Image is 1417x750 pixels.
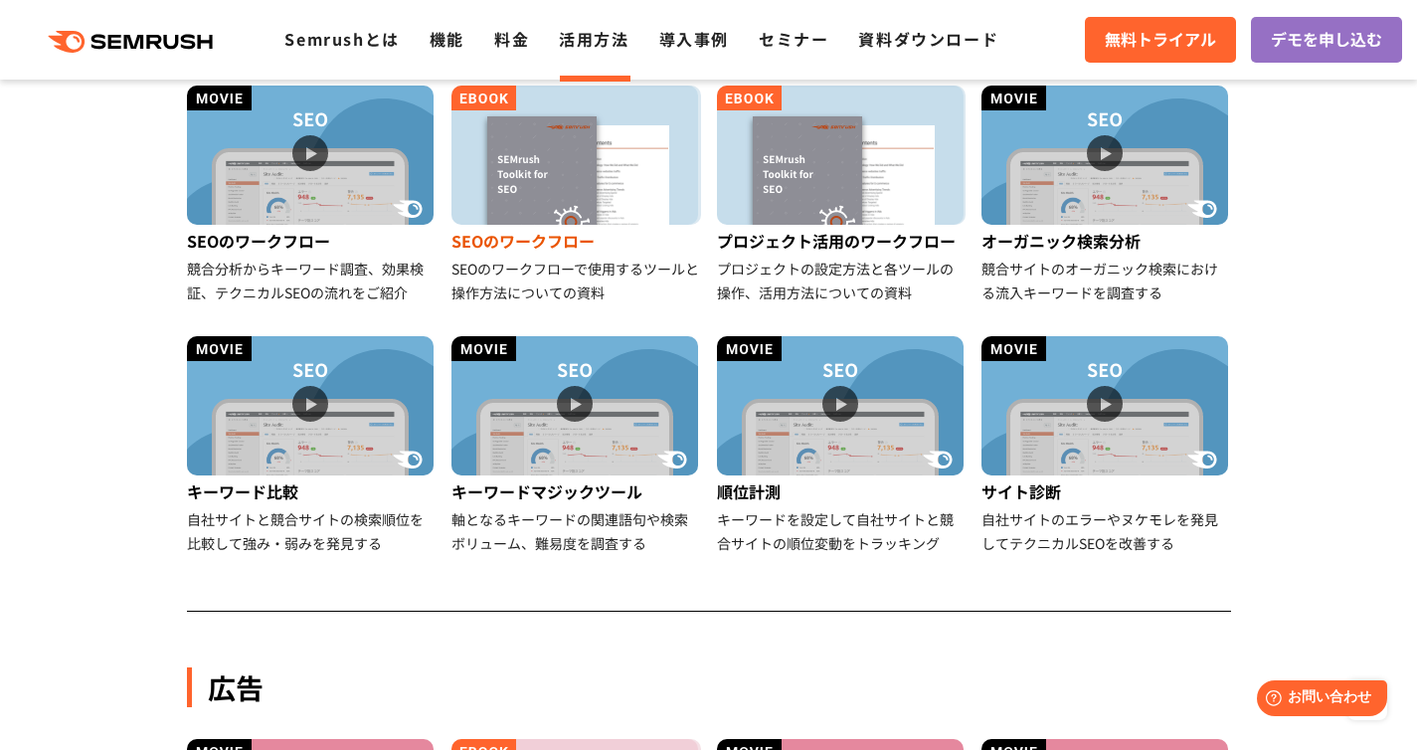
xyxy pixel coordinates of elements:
[981,336,1231,555] a: サイト診断 自社サイトのエラーやヌケモレを発見してテクニカルSEOを改善する
[451,225,701,257] div: SEOのワークフロー
[1251,17,1402,63] a: デモを申し込む
[430,27,464,51] a: 機能
[981,507,1231,555] div: 自社サイトのエラーやヌケモレを発見してテクニカルSEOを改善する
[1271,27,1382,53] span: デモを申し込む
[451,475,701,507] div: キーワードマジックツール
[451,336,701,555] a: キーワードマジックツール 軸となるキーワードの関連語句や検索ボリューム、難易度を調査する
[717,86,967,304] a: プロジェクト活用のワークフロー プロジェクトの設定方法と各ツールの操作、活用方法についての資料
[187,475,437,507] div: キーワード比較
[187,257,437,304] div: 競合分析からキーワード調査、効果検証、テクニカルSEOの流れをご紹介
[187,225,437,257] div: SEOのワークフロー
[981,86,1231,304] a: オーガニック検索分析 競合サイトのオーガニック検索における流入キーワードを調査する
[1105,27,1216,53] span: 無料トライアル
[451,86,701,304] a: SEOのワークフロー SEOのワークフローで使用するツールと操作方法についての資料
[1240,672,1395,728] iframe: Help widget launcher
[187,507,437,555] div: 自社サイトと競合サイトの検索順位を比較して強み・弱みを発見する
[717,225,967,257] div: プロジェクト活用のワークフロー
[187,86,437,304] a: SEOのワークフロー 競合分析からキーワード調査、効果検証、テクニカルSEOの流れをご紹介
[284,27,399,51] a: Semrushとは
[981,257,1231,304] div: 競合サイトのオーガニック検索における流入キーワードを調査する
[981,475,1231,507] div: サイト診断
[451,257,701,304] div: SEOのワークフローで使用するツールと操作方法についての資料
[759,27,828,51] a: セミナー
[981,225,1231,257] div: オーガニック検索分析
[451,507,701,555] div: 軸となるキーワードの関連語句や検索ボリューム、難易度を調査する
[187,336,437,555] a: キーワード比較 自社サイトと競合サイトの検索順位を比較して強み・弱みを発見する
[559,27,628,51] a: 活用方法
[717,336,967,555] a: 順位計測 キーワードを設定して自社サイトと競合サイトの順位変動をトラッキング
[494,27,529,51] a: 料金
[858,27,998,51] a: 資料ダウンロード
[717,507,967,555] div: キーワードを設定して自社サイトと競合サイトの順位変動をトラッキング
[187,667,1231,707] div: 広告
[659,27,729,51] a: 導入事例
[717,257,967,304] div: プロジェクトの設定方法と各ツールの操作、活用方法についての資料
[717,475,967,507] div: 順位計測
[1085,17,1236,63] a: 無料トライアル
